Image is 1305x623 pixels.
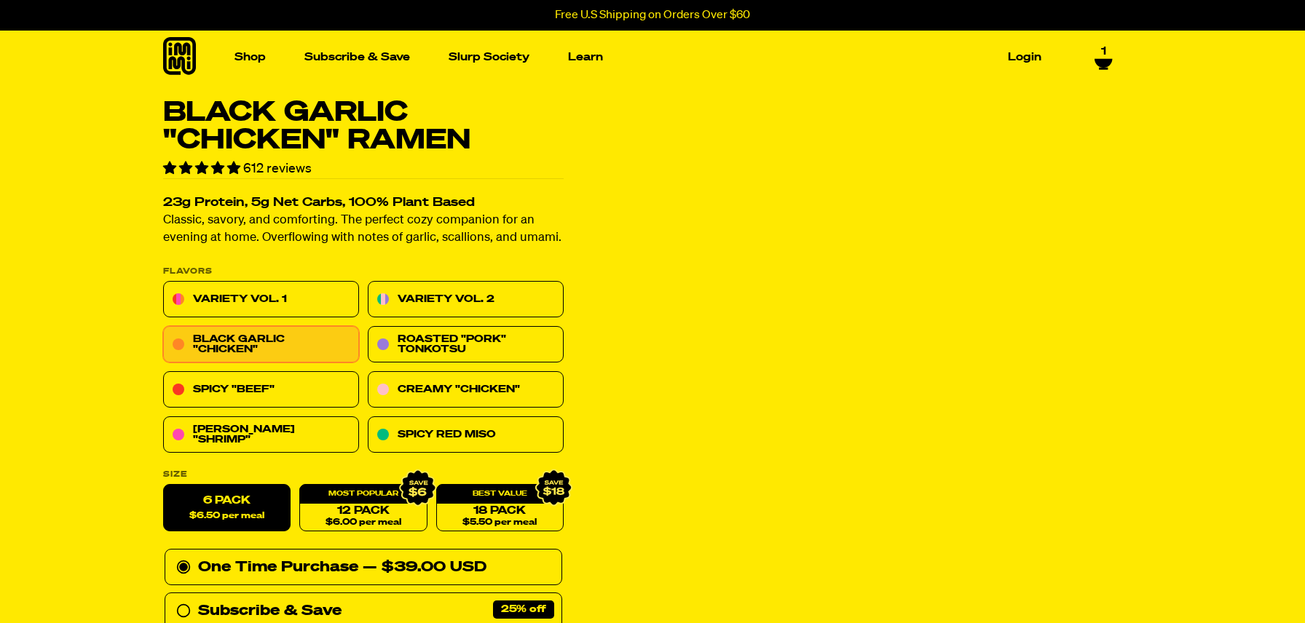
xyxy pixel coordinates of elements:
[163,372,359,408] a: Spicy "Beef"
[562,46,609,68] a: Learn
[229,46,272,68] a: Shop
[163,268,564,276] p: Flavors
[368,327,564,363] a: Roasted "Pork" Tonkotsu
[1095,44,1113,68] a: 1
[1101,44,1106,57] span: 1
[163,162,243,175] span: 4.76 stars
[368,372,564,408] a: Creamy "Chicken"
[229,31,1047,84] nav: Main navigation
[1002,46,1047,68] a: Login
[189,512,264,521] span: $6.50 per meal
[163,485,291,532] label: 6 Pack
[198,600,342,623] div: Subscribe & Save
[462,518,537,528] span: $5.50 per meal
[163,471,564,479] label: Size
[436,485,564,532] a: 18 Pack$5.50 per meal
[176,556,551,579] div: One Time Purchase
[363,556,486,579] div: — $39.00 USD
[243,162,312,175] span: 612 reviews
[163,213,564,247] p: Classic, savory, and comforting. The perfect cozy companion for an evening at home. Overflowing w...
[163,197,564,210] h2: 23g Protein, 5g Net Carbs, 100% Plant Based
[163,327,359,363] a: Black Garlic "Chicken"
[299,46,416,68] a: Subscribe & Save
[163,282,359,318] a: Variety Vol. 1
[555,9,750,22] p: Free U.S Shipping on Orders Over $60
[368,417,564,453] a: Spicy Red Miso
[326,518,401,528] span: $6.00 per meal
[443,46,535,68] a: Slurp Society
[368,282,564,318] a: Variety Vol. 2
[163,417,359,453] a: [PERSON_NAME] "Shrimp"
[299,485,427,532] a: 12 Pack$6.00 per meal
[163,99,564,154] h1: Black Garlic "Chicken" Ramen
